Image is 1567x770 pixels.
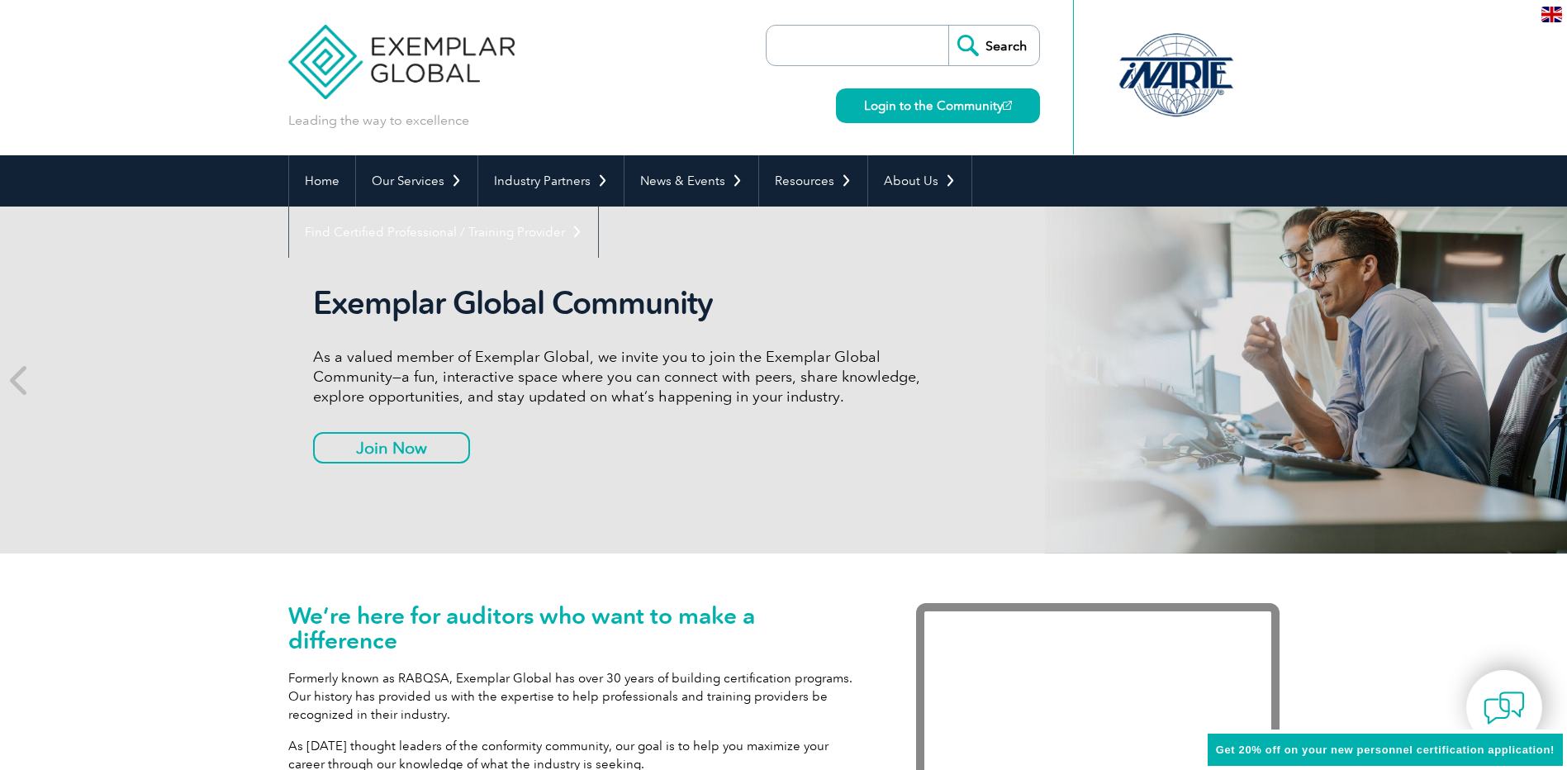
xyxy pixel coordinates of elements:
span: Get 20% off on your new personnel certification application! [1216,744,1555,756]
img: en [1541,7,1562,22]
h1: We’re here for auditors who want to make a difference [288,603,867,653]
h2: Exemplar Global Community [313,284,933,322]
a: Our Services [356,155,477,207]
p: Formerly known as RABQSA, Exemplar Global has over 30 years of building certification programs. O... [288,669,867,724]
a: Industry Partners [478,155,624,207]
a: Find Certified Professional / Training Provider [289,207,598,258]
a: Login to the Community [836,88,1040,123]
input: Search [948,26,1039,65]
a: Home [289,155,355,207]
a: About Us [868,155,971,207]
p: As a valued member of Exemplar Global, we invite you to join the Exemplar Global Community—a fun,... [313,347,933,406]
p: Leading the way to excellence [288,112,469,130]
a: News & Events [624,155,758,207]
a: Resources [759,155,867,207]
img: open_square.png [1003,101,1012,110]
img: contact-chat.png [1484,687,1525,729]
a: Join Now [313,432,470,463]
